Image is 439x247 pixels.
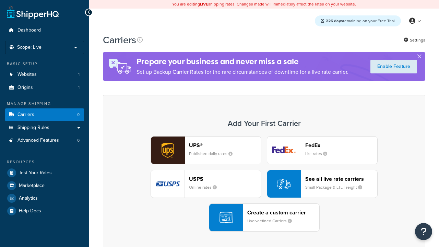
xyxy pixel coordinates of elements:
button: Create a custom carrierUser-defined Carriers [209,203,320,232]
span: Advanced Features [17,138,59,143]
button: Open Resource Center [415,223,432,240]
span: 0 [77,112,80,118]
a: Settings [404,35,425,45]
img: icon-carrier-liverate-becf4550.svg [277,177,290,190]
span: Marketplace [19,183,45,189]
h3: Add Your First Carrier [110,119,418,128]
button: fedEx logoFedExList rates [267,136,378,164]
button: usps logoUSPSOnline rates [151,170,261,198]
div: Resources [5,159,84,165]
li: Origins [5,81,84,94]
img: fedEx logo [267,137,301,164]
li: Carriers [5,108,84,121]
header: USPS [189,176,261,182]
li: Advanced Features [5,134,84,147]
strong: 226 days [326,18,343,24]
a: Shipping Rules [5,121,84,134]
a: Origins 1 [5,81,84,94]
img: usps logo [151,170,185,198]
p: Set up Backup Carrier Rates for the rare circumstances of downtime for a live rate carrier. [137,67,348,77]
small: Published daily rates [189,151,238,157]
div: remaining on your Free Trial [315,15,401,26]
a: ShipperHQ Home [7,5,59,19]
a: Advanced Features 0 [5,134,84,147]
small: User-defined Carriers [247,218,297,224]
small: Small Package & LTL Freight [305,184,368,190]
small: Online rates [189,184,222,190]
a: Websites 1 [5,68,84,81]
button: See all live rate carriersSmall Package & LTL Freight [267,170,378,198]
a: Carriers 0 [5,108,84,121]
header: See all live rate carriers [305,176,377,182]
li: Websites [5,68,84,81]
span: Shipping Rules [17,125,49,131]
span: Carriers [17,112,34,118]
header: FedEx [305,142,377,149]
a: Help Docs [5,205,84,217]
header: UPS® [189,142,261,149]
h1: Carriers [103,33,136,47]
span: 1 [78,85,80,91]
a: Test Your Rates [5,167,84,179]
small: List rates [305,151,333,157]
button: ups logoUPS®Published daily rates [151,136,261,164]
img: ad-rules-rateshop-fe6ec290ccb7230408bd80ed9643f0289d75e0ffd9eb532fc0e269fcd187b520.png [103,52,137,81]
div: Manage Shipping [5,101,84,107]
a: Analytics [5,192,84,204]
a: Enable Feature [370,60,417,73]
a: Dashboard [5,24,84,37]
a: Marketplace [5,179,84,192]
span: Help Docs [19,208,41,214]
span: Analytics [19,196,38,201]
span: Scope: Live [17,45,41,50]
img: ups logo [151,137,185,164]
span: Test Your Rates [19,170,52,176]
header: Create a custom carrier [247,209,319,216]
span: Origins [17,85,33,91]
img: icon-carrier-custom-c93b8a24.svg [219,211,233,224]
span: 1 [78,72,80,78]
div: Basic Setup [5,61,84,67]
span: 0 [77,138,80,143]
h4: Prepare your business and never miss a sale [137,56,348,67]
span: Dashboard [17,27,41,33]
b: LIVE [200,1,208,7]
span: Websites [17,72,37,78]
